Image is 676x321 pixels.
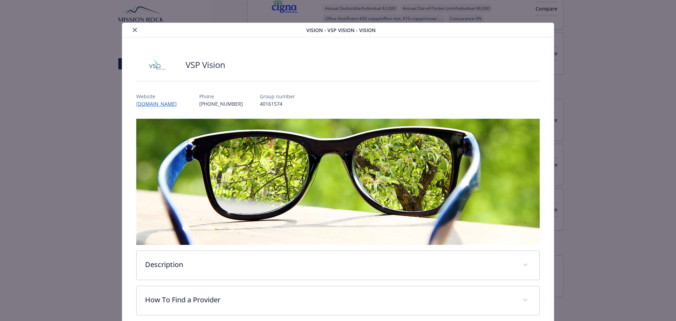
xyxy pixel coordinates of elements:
[145,259,514,270] p: Description
[199,100,243,107] p: [PHONE_NUMBER]
[136,119,540,245] img: banner
[145,295,514,305] p: How To Find a Provider
[136,54,179,75] img: Vision Service Plan
[137,286,540,315] div: How To Find a Provider
[260,93,295,100] p: Group number
[136,93,182,100] p: Website
[131,26,139,34] button: close
[136,100,182,107] a: [DOMAIN_NAME]
[260,100,295,107] p: 40161574
[199,93,243,100] p: Phone
[186,59,225,71] h2: VSP Vision
[137,251,540,280] div: Description
[306,26,376,34] span: Vision - VSP Vision - Vision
